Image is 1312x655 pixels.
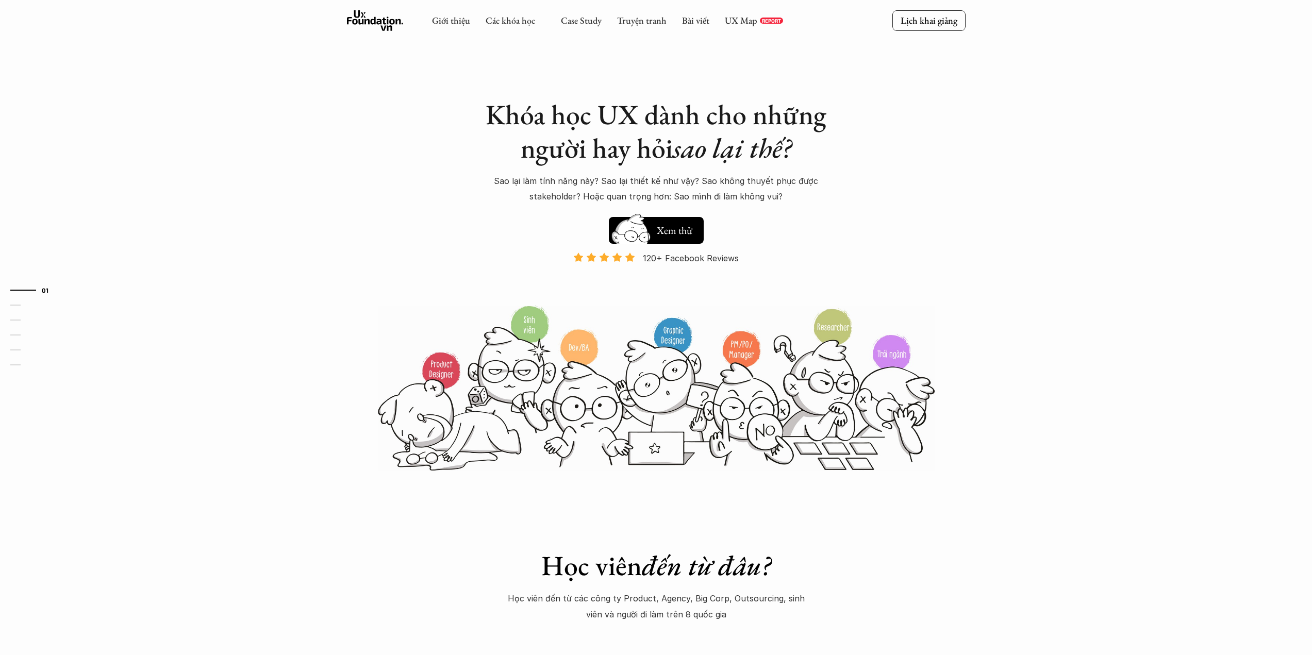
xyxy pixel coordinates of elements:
[502,591,811,622] p: Học viên đến từ các công ty Product, Agency, Big Corp, Outsourcing, sinh viên và người đi làm trê...
[682,14,709,26] a: Bài viết
[892,10,966,30] a: Lịch khai giảng
[617,14,667,26] a: Truyện tranh
[642,547,771,583] em: đến từ đâu?
[564,252,748,304] a: 120+ Facebook Reviews
[725,14,757,26] a: UX Map
[762,18,781,24] p: REPORT
[655,223,693,238] h5: Xem thử
[486,14,535,26] a: Các khóa học
[432,14,470,26] a: Giới thiệu
[10,284,59,296] a: 01
[673,130,791,166] em: sao lại thế?
[476,98,837,165] h1: Khóa học UX dành cho những người hay hỏi
[643,250,739,266] p: 120+ Facebook Reviews
[476,173,837,205] p: Sao lại làm tính năng này? Sao lại thiết kế như vậy? Sao không thuyết phục được stakeholder? Hoặc...
[42,287,49,294] strong: 01
[609,212,704,244] a: Xem thử
[561,14,602,26] a: Case Study
[901,14,957,26] p: Lịch khai giảng
[476,549,837,582] h1: Học viên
